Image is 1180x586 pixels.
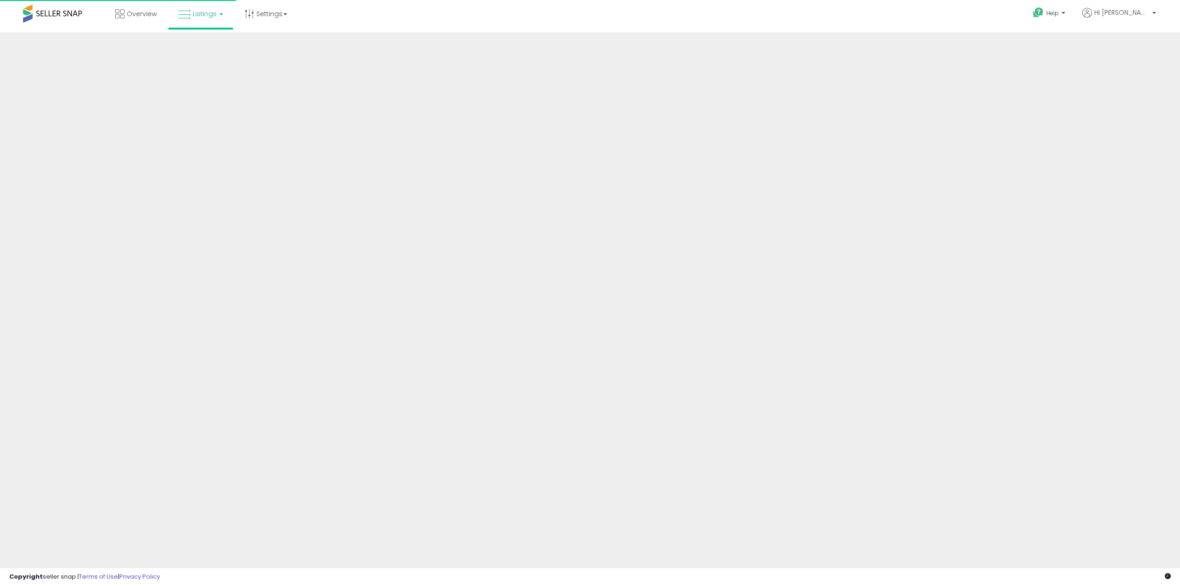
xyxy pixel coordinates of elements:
span: Listings [193,9,217,18]
span: Hi [PERSON_NAME] [1094,8,1150,17]
a: Hi [PERSON_NAME] [1082,8,1156,29]
span: Help [1046,9,1059,17]
i: Get Help [1032,7,1044,18]
span: Overview [127,9,157,18]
